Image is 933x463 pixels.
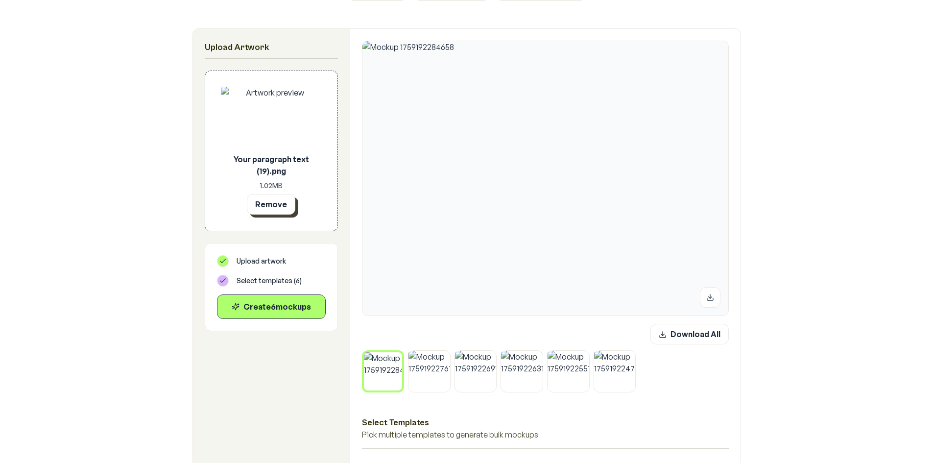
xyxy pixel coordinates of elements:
[237,276,302,286] span: Select templates ( 6 )
[650,324,729,344] button: Download All
[548,351,589,392] img: Mockup 1759192255716
[455,351,497,392] img: Mockup 1759192269169
[700,287,720,308] button: Download mockup
[362,416,729,429] h3: Select Templates
[362,41,728,316] img: Mockup 1759192284658
[221,181,322,191] p: 1.02 MB
[237,256,286,266] span: Upload artwork
[225,301,317,313] div: Create 6 mockup s
[362,429,729,440] p: Pick multiple templates to generate bulk mockups
[205,41,338,54] h2: Upload Artwork
[221,153,322,177] p: Your paragraph text (19).png
[594,351,636,392] img: Mockup 1759192247666
[501,351,543,392] img: Mockup 1759192263174
[408,351,450,392] img: Mockup 1759192276722
[247,194,295,215] button: Remove
[364,352,403,391] img: Mockup 1759192284658
[221,87,322,149] img: Artwork preview
[217,294,326,319] button: Create6mockups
